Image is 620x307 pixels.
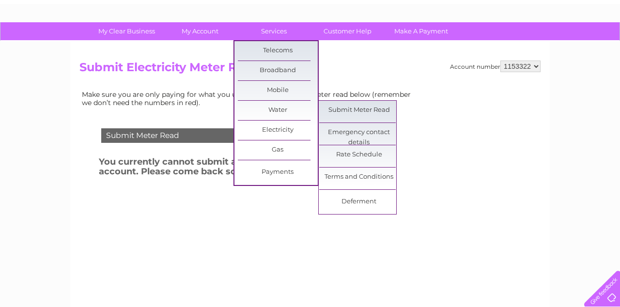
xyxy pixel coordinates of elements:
a: My Clear Business [87,22,167,40]
div: Submit Meter Read [101,128,348,143]
a: Make A Payment [381,22,461,40]
a: Water [238,101,318,120]
a: 0333 014 3131 [437,5,504,17]
a: Broadband [238,61,318,80]
div: Account number [450,61,541,72]
a: Energy [474,41,495,48]
a: Blog [536,41,550,48]
h3: You currently cannot submit a meter reading on this account. Please come back soon! [99,155,374,182]
div: Clear Business is a trading name of Verastar Limited (registered in [GEOGRAPHIC_DATA] No. 3667643... [82,5,540,47]
a: Gas [238,140,318,160]
a: Payments [238,163,318,182]
h2: Submit Electricity Meter Read [79,61,541,79]
img: logo.png [22,25,71,55]
a: Mobile [238,81,318,100]
a: Log out [588,41,611,48]
a: My Account [160,22,240,40]
a: Water [449,41,468,48]
a: Customer Help [308,22,387,40]
a: Deferment [319,192,399,212]
td: Make sure you are only paying for what you use. Simply enter your meter read below (remember we d... [79,88,418,108]
a: Submit Meter Read [319,101,399,120]
a: Rate Schedule [319,145,399,165]
a: Services [234,22,314,40]
a: Contact [556,41,579,48]
a: Emergency contact details [319,123,399,142]
a: Electricity [238,121,318,140]
a: Telecoms [238,41,318,61]
a: Terms and Conditions [319,168,399,187]
a: Telecoms [501,41,530,48]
